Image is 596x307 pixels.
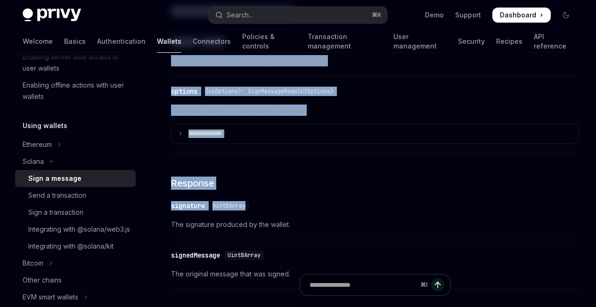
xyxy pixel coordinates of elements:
[500,10,536,20] span: Dashboard
[15,289,136,306] button: Toggle EVM smart wallets section
[458,30,485,53] a: Security
[212,202,245,210] span: Uint8Array
[492,8,551,23] a: Dashboard
[15,77,136,105] a: Enabling offline actions with user wallets
[15,204,136,221] a: Sign a transaction
[28,224,130,235] div: Integrating with @solana/web3.js
[171,87,197,96] div: options
[28,173,82,184] div: Sign a message
[393,30,447,53] a: User management
[425,10,444,20] a: Demo
[209,7,387,24] button: Open search
[558,8,573,23] button: Toggle dark mode
[310,275,416,295] input: Ask a question...
[227,9,253,21] div: Search...
[171,268,579,280] span: The original message that was signed.
[64,30,86,53] a: Basics
[242,30,296,53] a: Policies & controls
[28,207,83,218] div: Sign a transaction
[97,30,146,53] a: Authentication
[15,221,136,238] a: Integrating with @solana/web3.js
[15,153,136,170] button: Toggle Solana section
[308,30,383,53] a: Transaction management
[157,30,181,53] a: Wallets
[23,275,62,286] div: Other chains
[23,30,53,53] a: Welcome
[23,291,78,303] div: EVM smart wallets
[171,250,220,260] div: signedMessage
[431,278,444,291] button: Send message
[15,187,136,204] a: Send a transaction
[455,10,481,20] a: Support
[23,8,81,22] img: dark logo
[171,105,579,116] span: Additional options for signing the message.
[171,219,579,230] span: The signature produced by the wallet.
[23,120,67,131] h5: Using wallets
[28,241,114,252] div: Integrating with @solana/kit
[23,156,44,167] div: Solana
[534,30,573,53] a: API reference
[15,272,136,289] a: Other chains
[171,55,579,66] span: The Solana wallet to use for signing the message.
[23,139,52,150] div: Ethereum
[15,255,136,272] button: Toggle Bitcoin section
[171,177,214,190] span: Response
[28,190,86,201] div: Send a transaction
[228,251,261,259] span: Uint8Array
[23,80,130,102] div: Enabling offline actions with user wallets
[15,170,136,187] a: Sign a message
[23,258,43,269] div: Bitcoin
[171,201,205,210] div: signature
[193,30,231,53] a: Connectors
[205,88,334,95] span: {uiOptions?: SignMessageModalUIOptions}
[496,30,523,53] a: Recipes
[15,136,136,153] button: Toggle Ethereum section
[372,11,382,19] span: ⌘ K
[15,238,136,255] a: Integrating with @solana/kit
